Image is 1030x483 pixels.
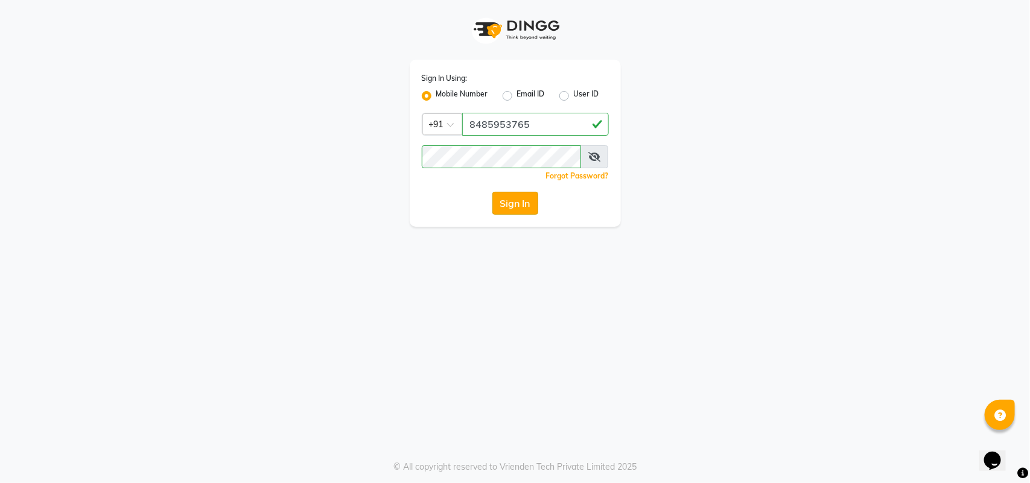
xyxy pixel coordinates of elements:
label: Email ID [517,89,545,103]
iframe: chat widget [979,435,1018,471]
img: logo1.svg [467,12,564,48]
label: User ID [574,89,599,103]
label: Mobile Number [436,89,488,103]
input: Username [422,145,581,168]
a: Forgot Password? [546,171,609,180]
input: Username [462,113,609,136]
label: Sign In Using: [422,73,468,84]
button: Sign In [492,192,538,215]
